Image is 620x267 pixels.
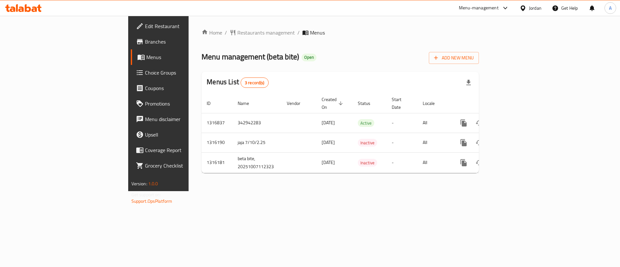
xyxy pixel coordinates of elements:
span: Upsell [145,131,227,139]
a: Grocery Checklist [131,158,232,173]
h2: Menus List [207,77,268,88]
button: more [456,135,471,150]
span: 1.0.0 [148,180,158,188]
span: Inactive [358,139,377,147]
span: Restaurants management [237,29,295,36]
div: Jordan [529,5,542,12]
td: - [387,133,418,152]
span: Menu disclaimer [145,115,227,123]
a: Menu disclaimer [131,111,232,127]
li: / [297,29,300,36]
a: Restaurants management [230,29,295,36]
span: Add New Menu [434,54,474,62]
a: Coverage Report [131,142,232,158]
td: beta bite, 20251007112323 [232,152,282,173]
span: [DATE] [322,138,335,147]
span: Menus [310,29,325,36]
span: Version: [131,180,147,188]
button: Change Status [471,155,487,170]
a: Support.OpsPlatform [131,197,172,205]
td: - [387,152,418,173]
a: Coupons [131,80,232,96]
span: Vendor [287,99,309,107]
span: Grocery Checklist [145,162,227,169]
span: Name [238,99,257,107]
div: Export file [461,75,476,90]
span: Created On [322,96,345,111]
a: Branches [131,34,232,49]
div: Active [358,119,374,127]
td: jaja 7/10/2.25 [232,133,282,152]
div: Menu-management [459,4,499,12]
a: Edit Restaurant [131,18,232,34]
span: Get support on: [131,190,161,199]
span: Menu management ( beta bite ) [201,49,299,64]
td: 342942283 [232,113,282,133]
span: Menus [146,53,227,61]
td: - [387,113,418,133]
a: Choice Groups [131,65,232,80]
span: ID [207,99,219,107]
table: enhanced table [201,94,523,173]
button: more [456,155,471,170]
span: Edit Restaurant [145,22,227,30]
span: Start Date [392,96,410,111]
a: Upsell [131,127,232,142]
td: All [418,133,451,152]
div: Total records count [241,77,269,88]
button: more [456,115,471,131]
span: Open [302,55,316,60]
button: Change Status [471,135,487,150]
td: All [418,152,451,173]
span: [DATE] [322,158,335,167]
button: Add New Menu [429,52,479,64]
td: All [418,113,451,133]
a: Menus [131,49,232,65]
span: Coverage Report [145,146,227,154]
div: Open [302,54,316,61]
span: 3 record(s) [241,80,268,86]
span: Choice Groups [145,69,227,77]
th: Actions [451,94,523,113]
span: Branches [145,38,227,46]
span: Coupons [145,84,227,92]
span: [DATE] [322,118,335,127]
span: Inactive [358,159,377,167]
span: Promotions [145,100,227,108]
nav: breadcrumb [201,29,479,36]
a: Promotions [131,96,232,111]
button: Change Status [471,115,487,131]
span: Locale [423,99,443,107]
span: Active [358,119,374,127]
span: Status [358,99,379,107]
span: A [609,5,612,12]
